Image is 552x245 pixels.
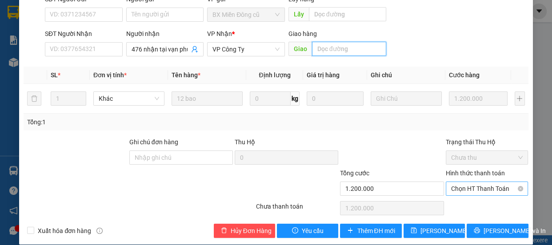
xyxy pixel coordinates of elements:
th: Ghi chú [367,67,445,84]
span: VP Công Ty [212,43,280,56]
span: delete [221,227,227,234]
span: Đơn vị tính [93,71,127,79]
div: SĐT Người Nhận [45,29,123,39]
span: Giao hàng [288,30,317,37]
span: kg [291,91,300,106]
span: Thêm ĐH mới [357,226,395,236]
span: Tổng cước [340,170,369,177]
button: exclamation-circleYêu cầu [277,224,338,238]
span: BX Miền Đông cũ [212,8,280,21]
span: info-circle [96,228,103,234]
label: Hình thức thanh toán [446,170,505,177]
div: Chưa thanh toán [255,202,340,217]
span: Chưa thu [451,151,523,164]
span: exclamation-circle [292,227,298,234]
span: SL [51,71,58,79]
span: Khác [99,92,159,105]
span: Hủy Đơn Hàng [231,226,272,236]
input: Dọc đường [312,42,386,56]
span: Lấy [288,7,309,21]
button: printer[PERSON_NAME] và In [467,224,528,238]
span: Thu Hộ [235,138,255,146]
span: Yêu cầu [302,226,324,236]
span: [PERSON_NAME] thay đổi [420,226,492,236]
span: printer [474,227,480,234]
div: Tổng: 1 [27,117,214,127]
button: deleteHủy Đơn Hàng [214,224,275,238]
span: Tên hàng [172,71,200,79]
span: VP Nhận [207,30,232,37]
input: Ghi chú đơn hàng [129,150,233,165]
button: save[PERSON_NAME] thay đổi [404,224,465,238]
input: VD: Bàn, Ghế [172,91,243,106]
span: Chọn HT Thanh Toán [451,182,523,195]
span: [PERSON_NAME] và In [484,226,546,236]
button: plusThêm ĐH mới [340,224,401,238]
input: 0 [307,91,364,106]
span: plus [347,227,353,234]
input: Dọc đường [309,7,386,21]
span: close-circle [518,186,523,191]
div: Người nhận [126,29,204,39]
span: user-add [191,46,198,53]
span: Cước hàng [449,71,480,79]
span: save [411,227,417,234]
button: plus [515,91,525,106]
input: Ghi Chú [371,91,442,106]
input: 0 [449,91,508,106]
label: Ghi chú đơn hàng [129,138,178,146]
span: Định lượng [259,71,290,79]
div: Trạng thái Thu Hộ [446,137,528,147]
span: Xuất hóa đơn hàng [34,226,95,236]
button: delete [27,91,41,106]
span: Giao [288,42,312,56]
span: Giá trị hàng [307,71,340,79]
